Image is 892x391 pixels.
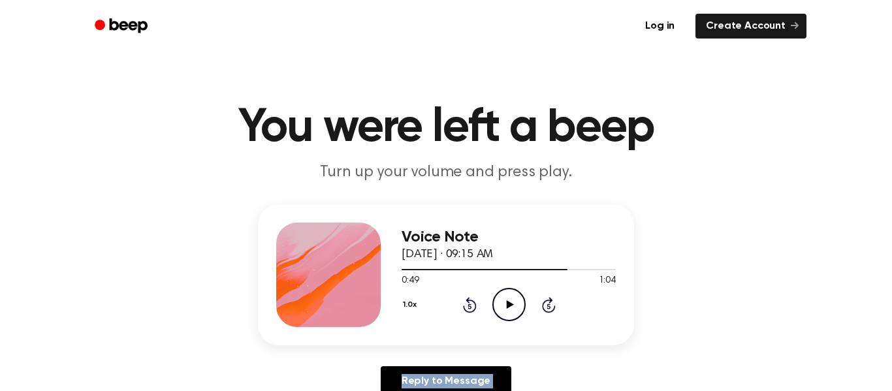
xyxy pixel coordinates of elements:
[695,14,806,39] a: Create Account
[112,104,780,151] h1: You were left a beep
[86,14,159,39] a: Beep
[599,274,616,288] span: 1:04
[195,162,697,183] p: Turn up your volume and press play.
[402,294,421,316] button: 1.0x
[402,249,493,260] span: [DATE] · 09:15 AM
[402,228,616,246] h3: Voice Note
[402,274,419,288] span: 0:49
[632,11,688,41] a: Log in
